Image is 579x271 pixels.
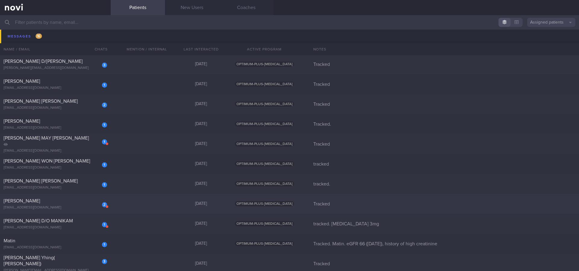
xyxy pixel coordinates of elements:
[235,102,294,107] span: OPTIMUM-PLUS-[MEDICAL_DATA]
[102,139,107,144] div: 1
[235,201,294,206] span: OPTIMUM-PLUS-[MEDICAL_DATA]
[102,162,107,167] div: 1
[4,46,107,50] div: [EMAIL_ADDRESS][DOMAIN_NAME]
[310,61,579,67] div: Tracked
[102,102,107,108] div: 2
[4,186,107,190] div: [EMAIL_ADDRESS][DOMAIN_NAME]
[174,102,228,107] div: [DATE]
[4,245,107,250] div: [EMAIL_ADDRESS][DOMAIN_NAME]
[4,198,40,203] span: [PERSON_NAME]
[235,62,294,67] span: OPTIMUM-PLUS-[MEDICAL_DATA]
[4,136,89,140] span: [PERSON_NAME] MAY [PERSON_NAME]
[4,66,107,70] div: [PERSON_NAME][EMAIL_ADDRESS][DOMAIN_NAME]
[310,261,579,267] div: Tracked
[4,39,40,44] span: [PERSON_NAME]
[102,202,107,207] div: 2
[4,106,107,110] div: [EMAIL_ADDRESS][DOMAIN_NAME]
[527,18,575,27] button: Assigned patients
[235,82,294,87] span: OPTIMUM-PLUS-[MEDICAL_DATA]
[174,181,228,187] div: [DATE]
[310,241,579,247] div: Tracked. Matin. eGFR 66 ([DATE]), history of high creatinine
[174,141,228,147] div: [DATE]
[174,261,228,266] div: [DATE]
[235,141,294,147] span: OPTIMUM-PLUS-[MEDICAL_DATA]
[310,201,579,207] div: Tracked
[102,43,107,48] div: 1
[174,121,228,127] div: [DATE]
[174,161,228,167] div: [DATE]
[102,182,107,187] div: 1
[174,82,228,87] div: [DATE]
[4,59,83,64] span: [PERSON_NAME] D/[PERSON_NAME]
[174,241,228,247] div: [DATE]
[310,161,579,167] div: tracked
[4,255,55,266] span: [PERSON_NAME] Yhing( [PERSON_NAME])
[235,221,294,226] span: OPTIMUM-PLUS-[MEDICAL_DATA]
[4,166,107,170] div: [EMAIL_ADDRESS][DOMAIN_NAME]
[4,86,107,90] div: [EMAIL_ADDRESS][DOMAIN_NAME]
[4,119,40,124] span: [PERSON_NAME]
[4,205,107,210] div: [EMAIL_ADDRESS][DOMAIN_NAME]
[235,181,294,186] span: OPTIMUM-PLUS-[MEDICAL_DATA]
[310,121,579,127] div: Tracked.
[4,159,90,163] span: [PERSON_NAME] WON [PERSON_NAME]
[310,81,579,87] div: Tracked
[4,149,107,153] div: [EMAIL_ADDRESS][DOMAIN_NAME]
[235,121,294,127] span: OPTIMUM-PLUS-[MEDICAL_DATA]
[174,62,228,67] div: [DATE]
[310,221,579,227] div: tracked. [MEDICAL_DATA] 3mg
[4,126,107,130] div: [EMAIL_ADDRESS][DOMAIN_NAME]
[235,42,294,47] span: OPTIMUM-PLUS-[MEDICAL_DATA]
[102,222,107,227] div: 1
[235,161,294,166] span: OPTIMUM-PLUS-[MEDICAL_DATA]
[102,82,107,88] div: 1
[174,201,228,207] div: [DATE]
[174,221,228,227] div: [DATE]
[102,242,107,247] div: 1
[102,122,107,127] div: 1
[4,218,73,223] span: [PERSON_NAME] D/O MANIKAM
[102,259,107,264] div: 3
[4,179,78,183] span: [PERSON_NAME] [PERSON_NAME]
[235,241,294,246] span: OPTIMUM-PLUS-[MEDICAL_DATA]
[310,181,579,187] div: tracked.
[4,79,40,84] span: [PERSON_NAME]
[174,42,228,47] div: [DATE]
[310,101,579,107] div: Tracked
[102,63,107,68] div: 3
[310,141,579,147] div: Tracked
[310,41,579,47] div: Tracked. Ming
[4,99,78,104] span: [PERSON_NAME] [PERSON_NAME]
[4,238,15,243] span: Matin
[4,225,107,230] div: [EMAIL_ADDRESS][DOMAIN_NAME]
